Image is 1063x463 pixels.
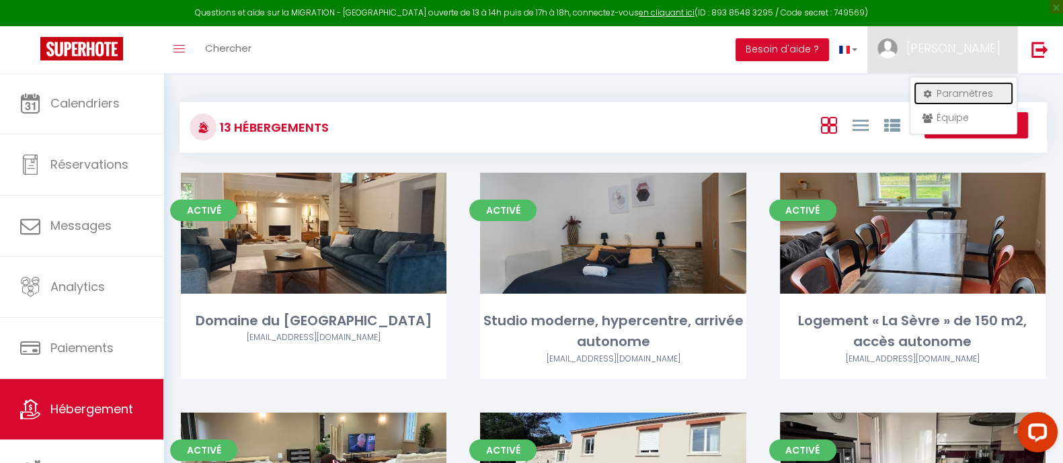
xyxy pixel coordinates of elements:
a: en cliquant ici [639,7,695,18]
span: Paiements [50,339,114,356]
img: Super Booking [40,37,123,60]
div: Airbnb [480,353,746,366]
a: Editer [872,220,953,247]
a: ... [PERSON_NAME] [867,26,1017,73]
button: Besoin d'aide ? [736,38,829,61]
span: Hébergement [50,401,133,417]
img: logout [1031,41,1048,58]
div: Studio moderne, hypercentre, arrivée autonome [480,310,746,353]
a: Vue en Box [820,114,836,136]
span: Activé [170,200,237,221]
a: Vue par Groupe [883,114,900,136]
span: Chercher [205,41,251,55]
span: Réservations [50,156,128,173]
a: Équipe [914,106,1013,129]
h3: 13 Hébergements [216,112,329,142]
span: Activé [170,439,237,461]
a: Editer [274,220,354,247]
span: Activé [769,439,836,461]
span: Activé [469,200,537,221]
span: Calendriers [50,95,120,112]
span: Messages [50,217,112,234]
div: Airbnb [780,353,1046,366]
a: Chercher [195,26,262,73]
div: Domaine du [GEOGRAPHIC_DATA] [181,310,446,331]
span: Analytics [50,278,105,295]
div: Logement « La Sèvre » de 150 m2, accès autonome [780,310,1046,353]
a: Paramètres [914,82,1013,105]
iframe: LiveChat chat widget [1007,407,1063,463]
span: Activé [769,200,836,221]
span: [PERSON_NAME] [906,40,1000,56]
div: Airbnb [181,331,446,344]
span: Activé [469,439,537,461]
a: Vue en Liste [852,114,868,136]
img: ... [877,38,898,58]
a: Editer [573,220,654,247]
